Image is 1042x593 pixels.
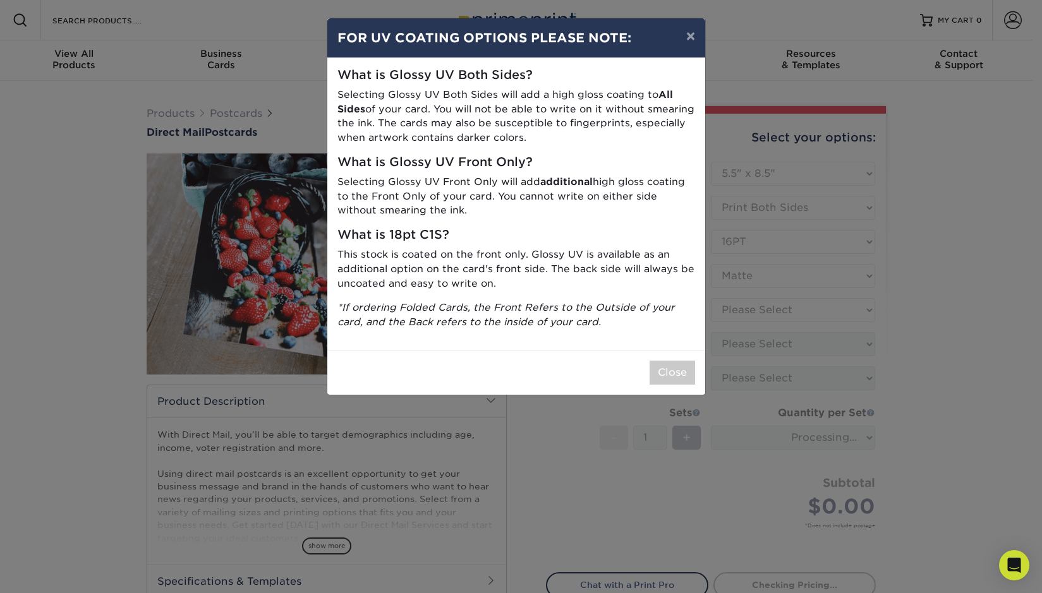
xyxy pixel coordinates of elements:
[337,68,695,83] h5: What is Glossy UV Both Sides?
[337,155,695,170] h5: What is Glossy UV Front Only?
[337,28,695,47] h4: FOR UV COATING OPTIONS PLEASE NOTE:
[337,88,695,145] p: Selecting Glossy UV Both Sides will add a high gloss coating to of your card. You will not be abl...
[337,228,695,243] h5: What is 18pt C1S?
[676,18,705,54] button: ×
[337,248,695,291] p: This stock is coated on the front only. Glossy UV is available as an additional option on the car...
[650,361,695,385] button: Close
[337,88,673,115] strong: All Sides
[540,176,593,188] strong: additional
[337,301,675,328] i: *If ordering Folded Cards, the Front Refers to the Outside of your card, and the Back refers to t...
[999,550,1029,580] div: Open Intercom Messenger
[337,175,695,218] p: Selecting Glossy UV Front Only will add high gloss coating to the Front Only of your card. You ca...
